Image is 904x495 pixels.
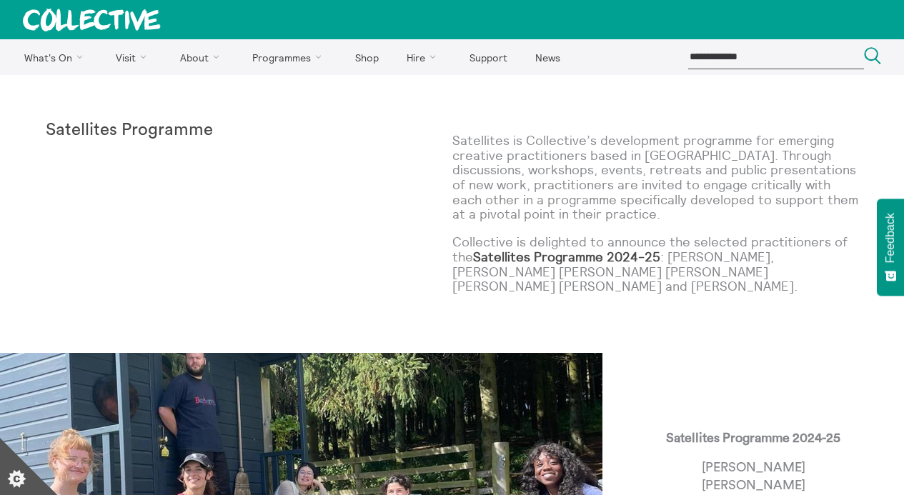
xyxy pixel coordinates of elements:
p: Satellites is Collective’s development programme for emerging creative practitioners based in [GE... [452,134,859,222]
a: Support [457,39,520,75]
a: Programmes [240,39,340,75]
button: Feedback - Show survey [877,199,904,296]
a: What's On [11,39,101,75]
a: Hire [394,39,455,75]
strong: Satellites Programme 2024-25 [473,249,660,265]
a: Shop [342,39,391,75]
strong: Satellites Programme 2024-25 [666,431,840,444]
a: About [167,39,237,75]
a: Visit [104,39,165,75]
span: Feedback [884,213,897,263]
strong: Satellites Programme [46,121,213,139]
p: Collective is delighted to announce the selected practitioners of the : [PERSON_NAME], [PERSON_NA... [452,235,859,294]
a: News [522,39,572,75]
